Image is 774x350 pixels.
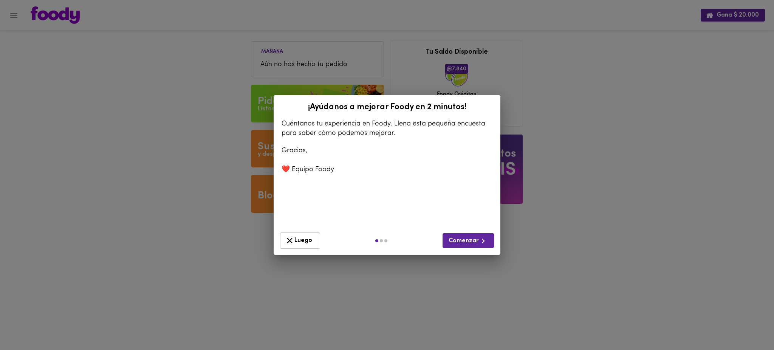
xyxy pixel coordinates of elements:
h2: ¡Ayúdanos a mejorar Foody en 2 minutos! [278,103,496,112]
p: Gracias, ❤️ Equipo Foody [282,146,492,175]
p: Cuéntanos tu experiencia en Foody. Llena esta pequeña encuesta para saber cómo podemos mejorar. [282,119,492,138]
iframe: Messagebird Livechat Widget [730,306,766,342]
button: Luego [280,232,320,249]
span: Comenzar [449,236,488,246]
span: Luego [285,236,315,245]
button: Comenzar [443,233,494,248]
